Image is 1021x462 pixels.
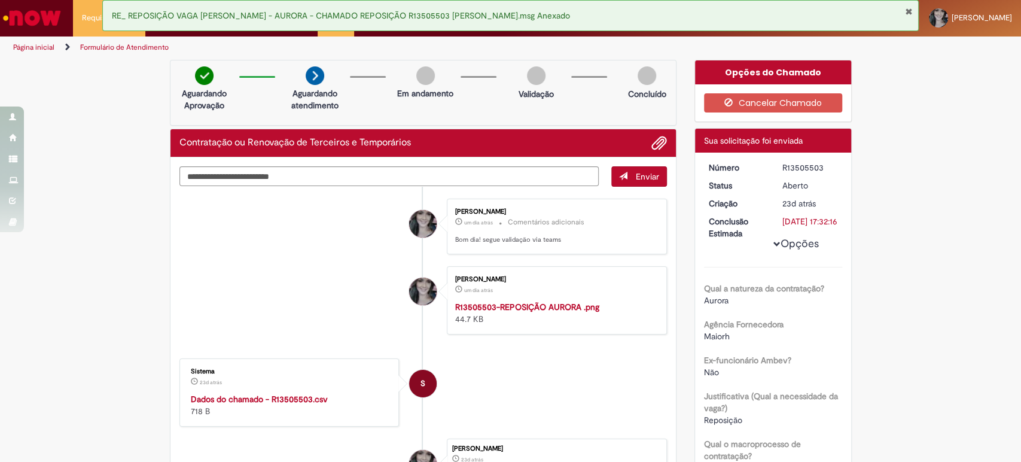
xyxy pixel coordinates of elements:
[627,88,666,100] p: Concluído
[704,367,719,378] span: Não
[464,219,493,226] time: 30/09/2025 09:38:02
[200,379,222,386] span: 23d atrás
[1,6,63,30] img: ServiceNow
[9,37,672,59] ul: Trilhas de página
[638,66,656,85] img: img-circle-grey.png
[782,162,838,174] div: R13505503
[420,369,425,398] span: S
[704,391,838,414] b: Justificativa (Qual a necessidade da vaga?)
[695,60,851,84] div: Opções do Chamado
[455,208,654,215] div: [PERSON_NAME]
[704,355,791,366] b: Ex-funcionário Ambev?
[704,283,824,294] b: Qual a natureza da contratação?
[179,138,411,148] h2: Contratação ou Renovação de Terceiros e Temporários Histórico de tíquete
[527,66,545,85] img: img-circle-grey.png
[704,295,729,306] span: Aurora
[409,278,437,305] div: Daiane Lins Caetano
[179,166,599,187] textarea: Digite sua mensagem aqui...
[464,219,493,226] span: um dia atrás
[700,162,773,174] dt: Número
[200,379,222,386] time: 09/09/2025 10:32:20
[112,10,570,21] span: RE_ REPOSIÇÃO VAGA [PERSON_NAME] - AURORA - CHAMADO REPOSIÇÃO R13505503 [PERSON_NAME].msg Anexado
[82,12,124,24] span: Requisições
[782,197,838,209] div: 09/09/2025 10:32:15
[704,319,784,330] b: Agência Fornecedora
[455,302,599,312] a: R13505503-REPOSIÇÃO AURORA .png
[636,171,659,182] span: Enviar
[452,445,660,452] div: [PERSON_NAME]
[700,197,773,209] dt: Criação
[191,394,328,405] a: Dados do chamado - R13505503.csv
[455,301,654,325] div: 44.7 KB
[409,210,437,238] div: Daiane Lins Caetano
[455,276,654,283] div: [PERSON_NAME]
[191,368,390,375] div: Sistema
[306,66,324,85] img: arrow-next.png
[704,415,742,425] span: Reposição
[952,13,1012,23] span: [PERSON_NAME]
[519,88,554,100] p: Validação
[700,215,773,239] dt: Conclusão Estimada
[175,87,233,111] p: Aguardando Aprovação
[508,217,584,227] small: Comentários adicionais
[397,87,453,99] p: Em andamento
[782,180,838,192] div: Aberto
[704,331,730,342] span: Maiorh
[455,235,654,245] p: Bom dia! segue validação via teams
[782,215,838,227] div: [DATE] 17:32:16
[464,287,493,294] time: 30/09/2025 09:37:47
[416,66,435,85] img: img-circle-grey.png
[782,198,816,209] time: 09/09/2025 10:32:15
[464,287,493,294] span: um dia atrás
[704,135,803,146] span: Sua solicitação foi enviada
[704,93,842,113] button: Cancelar Chamado
[651,135,667,151] button: Adicionar anexos
[611,166,667,187] button: Enviar
[191,393,390,417] div: 718 B
[704,439,801,461] b: Qual o macroprocesso de contratação?
[409,370,437,397] div: Sistema
[286,87,344,111] p: Aguardando atendimento
[700,180,773,192] dt: Status
[80,42,169,52] a: Formulário de Atendimento
[195,66,214,85] img: check-circle-green.png
[904,7,912,16] button: Fechar Notificação
[13,42,54,52] a: Página inicial
[782,198,816,209] span: 23d atrás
